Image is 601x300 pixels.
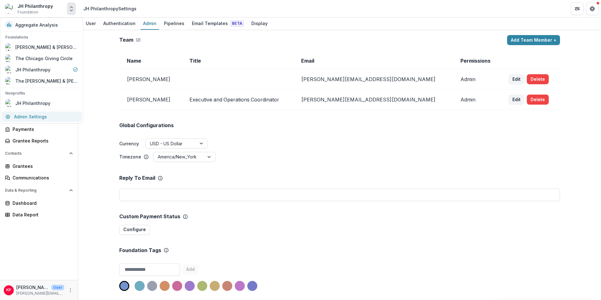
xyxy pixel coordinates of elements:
[13,211,70,218] div: Data Report
[3,136,75,146] a: Grantee Reports
[230,20,244,27] span: Beta
[13,163,70,169] div: Grantees
[189,19,246,28] div: Email Templates
[507,35,560,45] button: Add Team Member +
[16,284,49,291] p: [PERSON_NAME]
[453,90,501,110] td: Admin
[81,4,139,13] nav: breadcrumb
[13,126,70,132] div: Payments
[83,5,136,12] div: JH Philanthropy Settings
[571,3,583,15] button: Partners
[119,225,150,235] button: Configure
[13,174,70,181] div: Communications
[527,95,549,105] button: Delete
[119,175,155,181] p: Reply To Email
[182,90,294,110] td: Executive and Operations Coordinator
[18,3,53,9] div: JH Philanthropy
[51,285,64,290] p: User
[3,148,75,158] button: Open Contacts
[182,53,294,69] td: Title
[119,69,182,90] td: [PERSON_NAME]
[249,19,270,28] div: Display
[119,53,182,69] td: Name
[162,18,187,30] a: Pipelines
[67,3,76,15] button: Open entity switcher
[453,53,501,69] td: Permissions
[294,53,453,69] td: Email
[294,69,453,90] td: [PERSON_NAME][EMAIL_ADDRESS][DOMAIN_NAME]
[249,18,270,30] a: Display
[3,209,75,220] a: Data Report
[136,37,141,43] p: ( 2 )
[3,161,75,171] a: Grantees
[101,19,138,28] div: Authentication
[5,188,67,193] span: Data & Reporting
[6,288,11,292] div: Katie Pratt
[453,69,501,90] td: Admin
[5,151,67,156] span: Contacts
[141,19,159,28] div: Admin
[527,74,549,84] button: Delete
[3,124,75,134] a: Payments
[162,19,187,28] div: Pipelines
[18,9,38,15] span: Foundation
[119,90,182,110] td: [PERSON_NAME]
[182,265,198,275] button: Add
[119,140,139,147] label: Currency
[13,200,70,206] div: Dashboard
[5,4,15,14] img: JH Philanthropy
[586,3,598,15] button: Get Help
[294,90,453,110] td: [PERSON_NAME][EMAIL_ADDRESS][DOMAIN_NAME]
[119,214,180,220] p: Custom Payment Status
[83,18,98,30] a: User
[13,137,70,144] div: Grantee Reports
[119,122,174,128] h2: Global Configurations
[119,247,161,253] p: Foundation Tags
[16,291,64,296] p: [PERSON_NAME][EMAIL_ADDRESS][DOMAIN_NAME]
[3,173,75,183] a: Communications
[3,185,75,195] button: Open Data & Reporting
[141,18,159,30] a: Admin
[3,198,75,208] a: Dashboard
[189,18,246,30] a: Email Templates Beta
[509,95,524,105] button: Edit
[119,153,141,160] p: Timezone
[509,74,524,84] button: Edit
[83,19,98,28] div: User
[119,37,133,43] h2: Team
[101,18,138,30] a: Authentication
[67,287,74,294] button: More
